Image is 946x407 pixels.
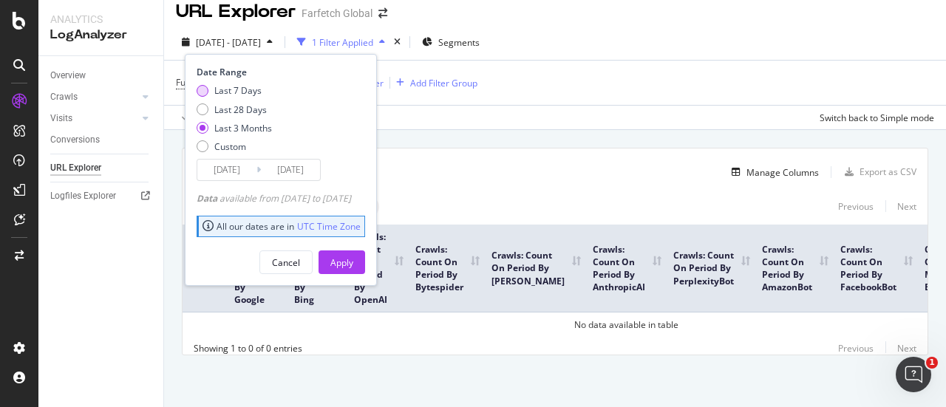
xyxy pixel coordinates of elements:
div: Date Range [197,66,361,78]
span: [DATE] - [DATE] [196,36,261,49]
div: Apply [330,256,353,269]
span: Segments [438,36,480,49]
button: Apply [319,250,365,274]
div: Crawls [50,89,78,105]
div: All our dates are in [203,220,361,233]
th: Crawls: Count On Period By ClaudeBot: activate to sort column ascending [486,225,587,312]
a: Overview [50,68,153,83]
th: Crawls: Count On Period By PerplexityBot: activate to sort column ascending [667,225,756,312]
button: 1 Filter Applied [291,30,391,54]
button: Manage Columns [726,163,819,181]
div: arrow-right-arrow-left [378,8,387,18]
th: Crawls: Count On Period By OpenAI: activate to sort column ascending [348,225,409,312]
button: [DATE] - [DATE] [176,30,279,54]
div: Last 3 Months [197,122,272,134]
a: Logfiles Explorer [50,188,153,204]
button: Export as CSV [839,160,916,184]
div: Showing 1 to 0 of 0 entries [194,342,302,355]
button: Add Filter Group [390,74,477,92]
button: Apply [176,106,219,129]
button: Cancel [259,250,313,274]
div: times [391,35,404,49]
a: Visits [50,111,138,126]
th: Crawls: Count On Period By FacebookBot: activate to sort column ascending [834,225,919,312]
div: 1 Filter Applied [312,36,373,49]
div: Custom [214,140,246,153]
iframe: Intercom live chat [896,357,931,392]
div: Cancel [272,256,300,269]
input: Start Date [197,160,256,180]
div: Custom [197,140,272,153]
div: Visits [50,111,72,126]
div: Manage Columns [746,166,819,179]
span: 1 [926,357,938,369]
div: Switch back to Simple mode [820,112,934,124]
div: Add Filter Group [410,77,477,89]
div: Last 7 Days [214,84,262,97]
div: Overview [50,68,86,83]
div: Logfiles Explorer [50,188,116,204]
a: UTC Time Zone [297,220,361,233]
div: Analytics [50,12,152,27]
th: Full URL: activate to sort column ascending [183,225,228,312]
div: Last 3 Months [214,122,272,134]
div: Farfetch Global [302,6,372,21]
th: Crawls: Count On Period By AnthropicAI: activate to sort column ascending [587,225,667,312]
a: URL Explorer [50,160,153,176]
span: Data [197,192,220,205]
th: Crawls: Count On Period By AmazonBot: activate to sort column ascending [756,225,834,312]
span: Full URL [176,76,208,89]
div: URL Explorer [50,160,101,176]
a: Crawls [50,89,138,105]
div: Last 28 Days [197,103,272,116]
button: Switch back to Simple mode [814,106,934,129]
a: Conversions [50,132,153,148]
div: available from [DATE] to [DATE] [197,192,351,205]
div: Conversions [50,132,100,148]
input: End Date [261,160,320,180]
div: Last 7 Days [197,84,272,97]
div: LogAnalyzer [50,27,152,44]
div: Last 28 Days [214,103,267,116]
button: Segments [416,30,486,54]
th: Crawls: Count On Period By Bytespider: activate to sort column ascending [409,225,486,312]
div: Export as CSV [860,165,916,178]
